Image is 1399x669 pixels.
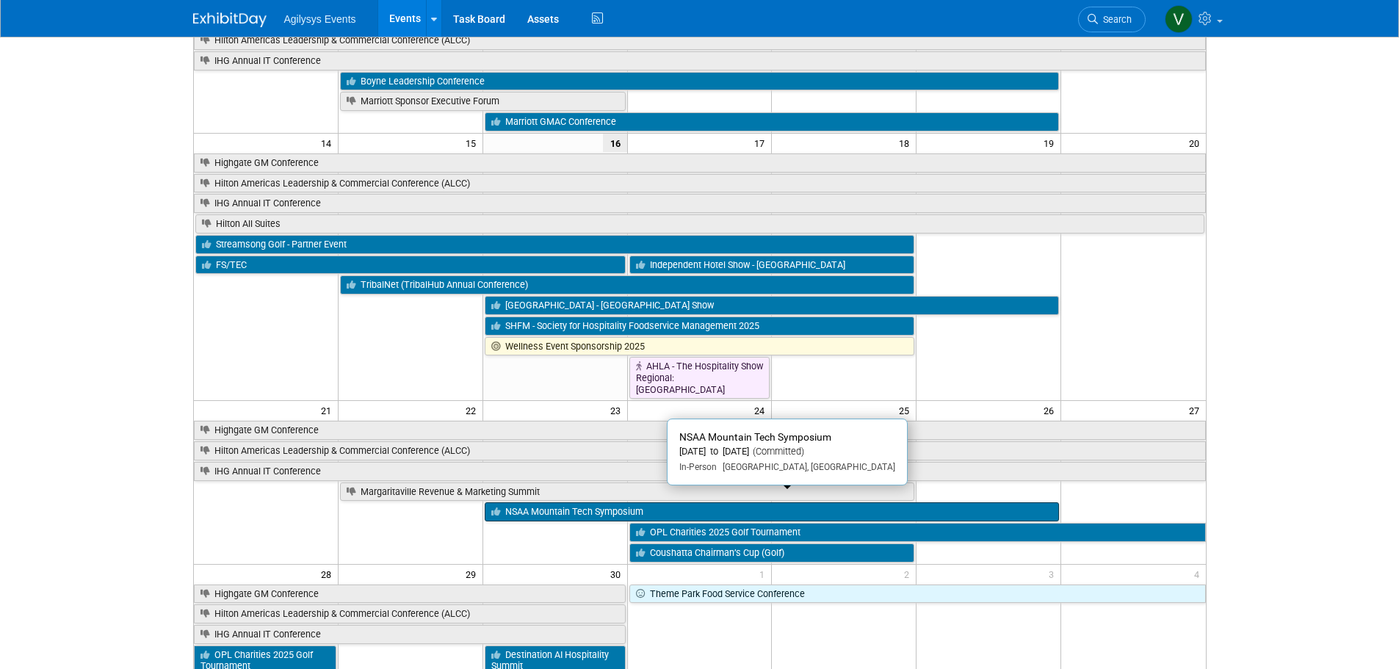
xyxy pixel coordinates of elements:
[1193,565,1206,583] span: 4
[753,134,771,152] span: 17
[1042,134,1060,152] span: 19
[679,462,717,472] span: In-Person
[464,565,482,583] span: 29
[319,565,338,583] span: 28
[485,296,1059,315] a: [GEOGRAPHIC_DATA] - [GEOGRAPHIC_DATA] Show
[194,153,1206,173] a: Highgate GM Conference
[284,13,356,25] span: Agilysys Events
[679,431,831,443] span: NSAA Mountain Tech Symposium
[194,585,626,604] a: Highgate GM Conference
[194,31,1206,50] a: Hilton Americas Leadership & Commercial Conference (ALCC)
[340,92,626,111] a: Marriott Sponsor Executive Forum
[753,401,771,419] span: 24
[1047,565,1060,583] span: 3
[1165,5,1193,33] img: Vaitiare Munoz
[340,482,914,502] a: Margaritaville Revenue & Marketing Summit
[679,446,895,458] div: [DATE] to [DATE]
[629,357,770,399] a: AHLA - The Hospitality Show Regional: [GEOGRAPHIC_DATA]
[629,585,1206,604] a: Theme Park Food Service Conference
[195,235,915,254] a: Streamsong Golf - Partner Event
[340,275,914,294] a: TribalNet (TribalHub Annual Conference)
[195,256,626,275] a: FS/TEC
[194,174,1206,193] a: Hilton Americas Leadership & Commercial Conference (ALCC)
[194,51,1206,70] a: IHG Annual IT Conference
[194,194,1206,213] a: IHG Annual IT Conference
[194,604,626,623] a: Hilton Americas Leadership & Commercial Conference (ALCC)
[193,12,267,27] img: ExhibitDay
[717,462,895,472] span: [GEOGRAPHIC_DATA], [GEOGRAPHIC_DATA]
[897,134,916,152] span: 18
[1187,134,1206,152] span: 20
[319,401,338,419] span: 21
[1078,7,1146,32] a: Search
[609,401,627,419] span: 23
[464,134,482,152] span: 15
[1042,401,1060,419] span: 26
[485,112,1059,131] a: Marriott GMAC Conference
[749,446,804,457] span: (Committed)
[603,134,627,152] span: 16
[897,401,916,419] span: 25
[758,565,771,583] span: 1
[903,565,916,583] span: 2
[629,256,915,275] a: Independent Hotel Show - [GEOGRAPHIC_DATA]
[195,214,1204,234] a: Hilton All Suites
[485,502,1059,521] a: NSAA Mountain Tech Symposium
[194,625,626,644] a: IHG Annual IT Conference
[629,523,1206,542] a: OPL Charities 2025 Golf Tournament
[464,401,482,419] span: 22
[340,72,1059,91] a: Boyne Leadership Conference
[1098,14,1132,25] span: Search
[485,337,915,356] a: Wellness Event Sponsorship 2025
[629,543,915,563] a: Coushatta Chairman’s Cup (Golf)
[194,421,1206,440] a: Highgate GM Conference
[485,317,915,336] a: SHFM - Society for Hospitality Foodservice Management 2025
[609,565,627,583] span: 30
[319,134,338,152] span: 14
[194,462,1206,481] a: IHG Annual IT Conference
[1187,401,1206,419] span: 27
[194,441,1206,460] a: Hilton Americas Leadership & Commercial Conference (ALCC)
